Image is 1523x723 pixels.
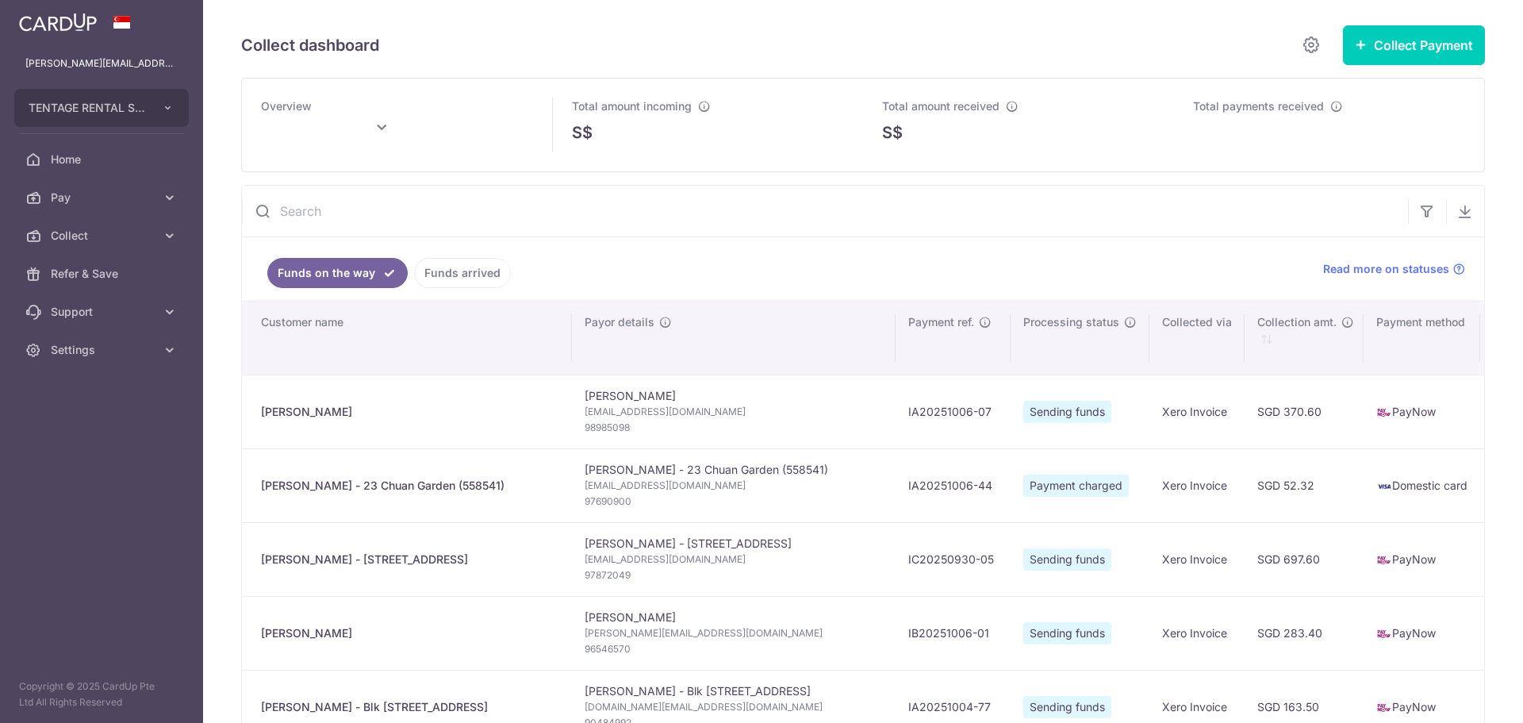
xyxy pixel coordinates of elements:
td: Domestic card [1364,448,1480,522]
span: Sending funds [1023,548,1111,571]
td: Xero Invoice [1149,375,1245,448]
img: paynow-md-4fe65508ce96feda548756c5ee0e473c78d4820b8ea51387c6e4ad89e58a5e61.png [1376,700,1392,716]
span: Payment ref. [908,314,974,330]
td: Xero Invoice [1149,596,1245,670]
td: IB20251006-01 [896,596,1011,670]
td: PayNow [1364,375,1480,448]
span: 97872049 [585,567,883,583]
span: Refer & Save [51,266,155,282]
div: [PERSON_NAME] - 23 Chuan Garden (558541) [261,478,559,494]
span: Home [51,152,155,167]
div: [PERSON_NAME] - Blk [STREET_ADDRESS] [261,699,559,715]
span: 98985098 [585,420,883,436]
span: Payor details [585,314,654,330]
td: SGD 283.40 [1245,596,1364,670]
span: [EMAIL_ADDRESS][DOMAIN_NAME] [585,404,883,420]
td: PayNow [1364,596,1480,670]
th: Customer name [242,302,572,375]
th: Collected via [1149,302,1245,375]
td: [PERSON_NAME] - 23 Chuan Garden (558541) [572,448,896,522]
span: S$ [572,121,593,144]
a: Funds arrived [414,258,511,288]
span: Sending funds [1023,622,1111,644]
p: [PERSON_NAME][EMAIL_ADDRESS][DOMAIN_NAME] [25,56,178,71]
span: [PERSON_NAME][EMAIL_ADDRESS][DOMAIN_NAME] [585,625,883,641]
img: paynow-md-4fe65508ce96feda548756c5ee0e473c78d4820b8ea51387c6e4ad89e58a5e61.png [1376,626,1392,642]
td: PayNow [1364,522,1480,596]
td: IA20251006-44 [896,448,1011,522]
img: paynow-md-4fe65508ce96feda548756c5ee0e473c78d4820b8ea51387c6e4ad89e58a5e61.png [1376,405,1392,421]
span: Total payments received [1193,99,1324,113]
span: [EMAIL_ADDRESS][DOMAIN_NAME] [585,552,883,567]
div: [PERSON_NAME] [261,404,559,420]
span: Pay [51,190,155,206]
span: TENTAGE RENTAL SINGAPORE PTE. LTD. [29,100,146,116]
span: Total amount received [882,99,999,113]
td: [PERSON_NAME] [572,596,896,670]
a: Read more on statuses [1323,261,1465,277]
button: Collect Payment [1343,25,1485,65]
img: CardUp [19,13,97,32]
td: IA20251006-07 [896,375,1011,448]
div: [PERSON_NAME] - [STREET_ADDRESS] [261,552,559,567]
th: Payment method [1364,302,1480,375]
a: Funds on the way [267,258,408,288]
button: TENTAGE RENTAL SINGAPORE PTE. LTD. [14,89,189,127]
span: Total amount incoming [572,99,692,113]
th: Collection amt. : activate to sort column ascending [1245,302,1364,375]
td: SGD 697.60 [1245,522,1364,596]
td: [PERSON_NAME] - [STREET_ADDRESS] [572,522,896,596]
span: Processing status [1023,314,1119,330]
td: IC20250930-05 [896,522,1011,596]
span: 96546570 [585,641,883,657]
span: S$ [882,121,903,144]
span: Collection amt. [1257,314,1337,330]
span: Sending funds [1023,401,1111,423]
td: Xero Invoice [1149,522,1245,596]
span: Settings [51,342,155,358]
td: SGD 52.32 [1245,448,1364,522]
span: Support [51,304,155,320]
div: [PERSON_NAME] [261,625,559,641]
img: paynow-md-4fe65508ce96feda548756c5ee0e473c78d4820b8ea51387c6e4ad89e58a5e61.png [1376,552,1392,568]
td: Xero Invoice [1149,448,1245,522]
span: Sending funds [1023,696,1111,718]
span: Payment charged [1023,475,1129,497]
td: SGD 370.60 [1245,375,1364,448]
span: [DOMAIN_NAME][EMAIL_ADDRESS][DOMAIN_NAME] [585,699,883,715]
span: Overview [261,99,312,113]
h5: Collect dashboard [241,33,379,58]
td: [PERSON_NAME] [572,375,896,448]
span: Read more on statuses [1323,261,1449,277]
span: [EMAIL_ADDRESS][DOMAIN_NAME] [585,478,883,494]
input: Search [242,186,1408,237]
th: Processing status [1011,302,1149,375]
th: Payor details [572,302,896,375]
span: Collect [51,228,155,244]
img: visa-sm-192604c4577d2d35970c8ed26b86981c2741ebd56154ab54ad91a526f0f24972.png [1376,479,1392,494]
span: 97690900 [585,494,883,510]
th: Payment ref. [896,302,1011,375]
